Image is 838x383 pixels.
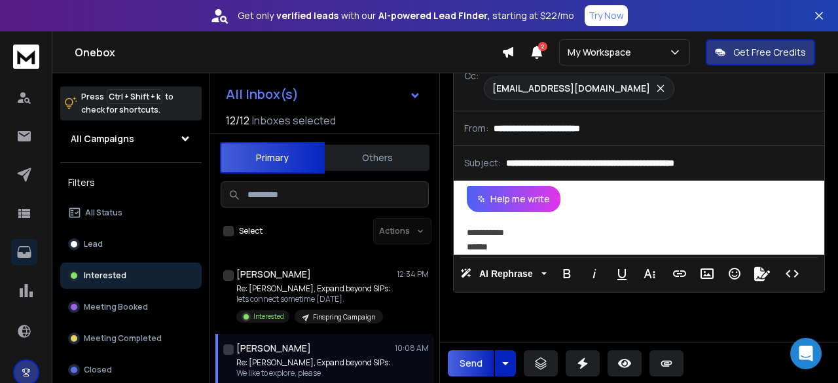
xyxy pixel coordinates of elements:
strong: verified leads [276,9,338,22]
span: 12 / 12 [226,113,249,128]
p: lets connect sometime [DATE]. [236,294,390,304]
h3: Filters [60,173,202,192]
p: We like to explore, please [236,368,390,378]
button: Meeting Completed [60,325,202,352]
p: Try Now [589,9,624,22]
button: Insert Link (Ctrl+K) [667,261,692,287]
button: Emoticons [722,261,747,287]
div: Open Intercom Messenger [790,338,822,369]
span: 2 [538,42,547,51]
img: logo [13,45,39,69]
p: Closed [84,365,112,375]
h1: Onebox [75,45,501,60]
p: From: [464,122,488,135]
h1: [PERSON_NAME] [236,342,311,355]
button: Closed [60,357,202,383]
button: Lead [60,231,202,257]
h3: Inboxes selected [252,113,336,128]
button: All Campaigns [60,126,202,152]
span: AI Rephrase [477,268,536,280]
p: Re: [PERSON_NAME], Expand beyond SIPs: [236,357,390,368]
p: [EMAIL_ADDRESS][DOMAIN_NAME] [492,82,650,95]
h1: [PERSON_NAME] [236,268,311,281]
button: Italic (Ctrl+I) [582,261,607,287]
p: Get only with our starting at $22/mo [238,9,574,22]
p: Cc: [464,69,479,82]
p: Finspring Campaign [313,312,375,322]
p: Re: [PERSON_NAME], Expand beyond SIPs: [236,283,390,294]
button: More Text [637,261,662,287]
button: Meeting Booked [60,294,202,320]
p: Meeting Completed [84,333,162,344]
button: Get Free Credits [706,39,815,65]
button: Help me write [467,186,560,212]
p: Subject: [464,156,501,170]
p: Interested [84,270,126,281]
button: All Status [60,200,202,226]
button: Code View [780,261,805,287]
button: Try Now [585,5,628,26]
p: Interested [253,312,284,321]
p: Press to check for shortcuts. [81,90,173,117]
span: Ctrl + Shift + k [107,89,162,104]
p: Meeting Booked [84,302,148,312]
button: Signature [750,261,774,287]
strong: AI-powered Lead Finder, [378,9,490,22]
button: Underline (Ctrl+U) [610,261,634,287]
label: Select [239,226,263,236]
p: My Workspace [568,46,636,59]
button: Send [448,350,494,376]
button: Insert Image (Ctrl+P) [695,261,720,287]
h1: All Inbox(s) [226,88,299,101]
button: Bold (Ctrl+B) [555,261,579,287]
button: Interested [60,263,202,289]
p: 12:34 PM [397,269,429,280]
p: 10:08 AM [395,343,429,354]
button: Primary [220,142,325,173]
p: Lead [84,239,103,249]
p: Get Free Credits [733,46,806,59]
h1: All Campaigns [71,132,134,145]
button: All Inbox(s) [215,81,431,107]
p: All Status [85,208,122,218]
button: Others [325,143,429,172]
button: AI Rephrase [458,261,549,287]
